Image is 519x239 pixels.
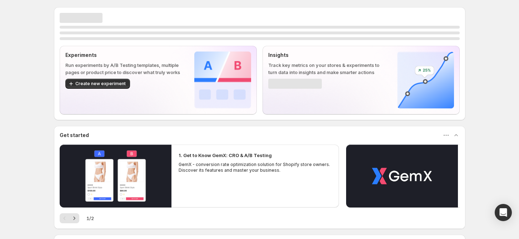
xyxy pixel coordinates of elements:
span: 1 / 2 [86,215,94,222]
img: Insights [397,52,454,108]
button: Next [69,213,79,223]
p: Experiments [65,52,183,59]
p: Insights [268,52,386,59]
button: Play video [60,145,171,208]
nav: Pagination [60,213,79,223]
h2: 1. Get to Know GemX: CRO & A/B Testing [179,152,272,159]
img: Experiments [194,52,251,108]
span: Create new experiment [75,81,126,87]
h3: Get started [60,132,89,139]
p: GemX - conversion rate optimization solution for Shopify store owners. Discover its features and ... [179,162,332,173]
div: Open Intercom Messenger [495,204,512,221]
button: Create new experiment [65,79,130,89]
p: Track key metrics on your stores & experiments to turn data into insights and make smarter actions [268,62,386,76]
button: Play video [346,145,458,208]
p: Run experiments by A/B Testing templates, multiple pages or product price to discover what truly ... [65,62,183,76]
